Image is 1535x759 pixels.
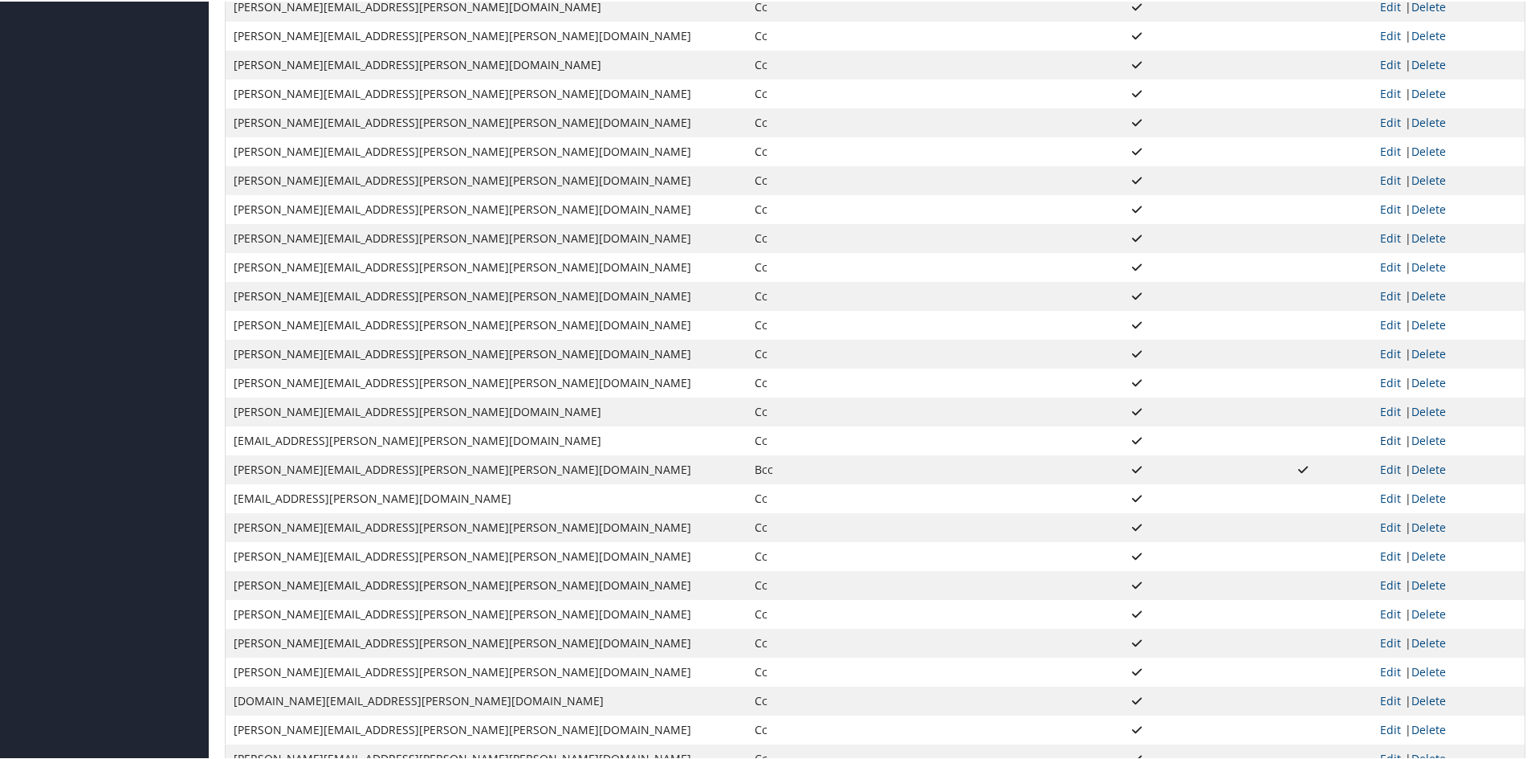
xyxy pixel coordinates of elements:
[1380,229,1401,244] a: Edit
[1372,20,1525,49] td: |
[1372,78,1525,107] td: |
[1372,714,1525,743] td: |
[1372,194,1525,222] td: |
[1411,460,1446,475] a: Delete
[1380,634,1401,649] a: Edit
[1380,460,1401,475] a: Edit
[226,714,747,743] td: [PERSON_NAME][EMAIL_ADDRESS][PERSON_NAME][PERSON_NAME][DOMAIN_NAME]
[226,454,747,483] td: [PERSON_NAME][EMAIL_ADDRESS][PERSON_NAME][PERSON_NAME][DOMAIN_NAME]
[747,78,854,107] td: Cc
[1411,431,1446,447] a: Delete
[747,136,854,165] td: Cc
[1411,142,1446,157] a: Delete
[226,627,747,656] td: [PERSON_NAME][EMAIL_ADDRESS][PERSON_NAME][PERSON_NAME][DOMAIN_NAME]
[747,396,854,425] td: Cc
[226,396,747,425] td: [PERSON_NAME][EMAIL_ADDRESS][PERSON_NAME][DOMAIN_NAME]
[747,107,854,136] td: Cc
[226,569,747,598] td: [PERSON_NAME][EMAIL_ADDRESS][PERSON_NAME][PERSON_NAME][DOMAIN_NAME]
[1411,518,1446,533] a: Delete
[1411,171,1446,186] a: Delete
[226,367,747,396] td: [PERSON_NAME][EMAIL_ADDRESS][PERSON_NAME][PERSON_NAME][DOMAIN_NAME]
[747,20,854,49] td: Cc
[747,685,854,714] td: Cc
[1372,49,1525,78] td: |
[1372,512,1525,541] td: |
[1411,316,1446,331] a: Delete
[226,685,747,714] td: [DOMAIN_NAME][EMAIL_ADDRESS][PERSON_NAME][DOMAIN_NAME]
[1411,55,1446,71] a: Delete
[1372,541,1525,569] td: |
[1380,84,1401,100] a: Edit
[1380,171,1401,186] a: Edit
[747,598,854,627] td: Cc
[226,309,747,338] td: [PERSON_NAME][EMAIL_ADDRESS][PERSON_NAME][PERSON_NAME][DOMAIN_NAME]
[1411,720,1446,736] a: Delete
[226,483,747,512] td: [EMAIL_ADDRESS][PERSON_NAME][DOMAIN_NAME]
[1372,165,1525,194] td: |
[226,425,747,454] td: [EMAIL_ADDRESS][PERSON_NAME][PERSON_NAME][DOMAIN_NAME]
[1372,280,1525,309] td: |
[747,309,854,338] td: Cc
[747,541,854,569] td: Cc
[1411,258,1446,273] a: Delete
[1372,222,1525,251] td: |
[1380,27,1401,42] a: Edit
[226,251,747,280] td: [PERSON_NAME][EMAIL_ADDRESS][PERSON_NAME][PERSON_NAME][DOMAIN_NAME]
[747,194,854,222] td: Cc
[1380,663,1401,678] a: Edit
[226,512,747,541] td: [PERSON_NAME][EMAIL_ADDRESS][PERSON_NAME][PERSON_NAME][DOMAIN_NAME]
[1380,431,1401,447] a: Edit
[1380,489,1401,504] a: Edit
[747,483,854,512] td: Cc
[1372,107,1525,136] td: |
[1380,345,1401,360] a: Edit
[747,569,854,598] td: Cc
[747,425,854,454] td: Cc
[1411,373,1446,389] a: Delete
[1372,627,1525,656] td: |
[747,656,854,685] td: Cc
[1411,663,1446,678] a: Delete
[747,251,854,280] td: Cc
[747,222,854,251] td: Cc
[1380,692,1401,707] a: Edit
[226,338,747,367] td: [PERSON_NAME][EMAIL_ADDRESS][PERSON_NAME][PERSON_NAME][DOMAIN_NAME]
[1380,142,1401,157] a: Edit
[226,49,747,78] td: [PERSON_NAME][EMAIL_ADDRESS][PERSON_NAME][DOMAIN_NAME]
[226,165,747,194] td: [PERSON_NAME][EMAIL_ADDRESS][PERSON_NAME][PERSON_NAME][DOMAIN_NAME]
[1372,483,1525,512] td: |
[1411,634,1446,649] a: Delete
[1380,547,1401,562] a: Edit
[1380,720,1401,736] a: Edit
[1380,55,1401,71] a: Edit
[1372,454,1525,483] td: |
[1380,258,1401,273] a: Edit
[1372,309,1525,338] td: |
[226,541,747,569] td: [PERSON_NAME][EMAIL_ADDRESS][PERSON_NAME][PERSON_NAME][DOMAIN_NAME]
[226,280,747,309] td: [PERSON_NAME][EMAIL_ADDRESS][PERSON_NAME][PERSON_NAME][DOMAIN_NAME]
[226,194,747,222] td: [PERSON_NAME][EMAIL_ADDRESS][PERSON_NAME][PERSON_NAME][DOMAIN_NAME]
[1380,402,1401,418] a: Edit
[1411,27,1446,42] a: Delete
[747,454,854,483] td: Bcc
[1411,489,1446,504] a: Delete
[747,165,854,194] td: Cc
[226,656,747,685] td: [PERSON_NAME][EMAIL_ADDRESS][PERSON_NAME][PERSON_NAME][DOMAIN_NAME]
[1411,345,1446,360] a: Delete
[1411,200,1446,215] a: Delete
[1372,136,1525,165] td: |
[747,280,854,309] td: Cc
[226,598,747,627] td: [PERSON_NAME][EMAIL_ADDRESS][PERSON_NAME][PERSON_NAME][DOMAIN_NAME]
[1372,338,1525,367] td: |
[1411,402,1446,418] a: Delete
[1411,576,1446,591] a: Delete
[1372,251,1525,280] td: |
[1372,656,1525,685] td: |
[1380,316,1401,331] a: Edit
[1372,396,1525,425] td: |
[1380,605,1401,620] a: Edit
[1411,113,1446,129] a: Delete
[1411,229,1446,244] a: Delete
[1380,200,1401,215] a: Edit
[1380,576,1401,591] a: Edit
